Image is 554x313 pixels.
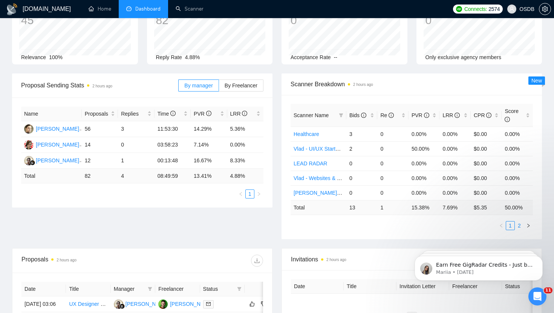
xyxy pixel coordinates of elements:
div: [PERSON_NAME] [36,140,79,149]
td: 1 [377,200,409,215]
th: Title [66,282,110,296]
td: 15.38 % [409,200,440,215]
time: 2 hours ago [57,258,77,262]
th: Date [291,279,344,294]
span: LRR [442,112,460,118]
a: MI[PERSON_NAME] [114,301,169,307]
span: New [531,78,542,84]
span: filter [339,113,343,118]
button: dislike [259,299,268,308]
td: 50.00% [409,141,440,156]
td: $0.00 [471,141,502,156]
span: Proposals [85,110,109,118]
span: right [257,192,261,196]
button: right [524,221,533,230]
iframe: Intercom live chat [528,287,546,305]
span: right [526,223,531,228]
a: Vlad - Websites & Landings [294,175,358,181]
td: 50.00 % [502,200,533,215]
span: filter [236,283,243,295]
td: 0.00% [439,185,471,200]
span: Scanner Name [294,112,329,118]
button: download [251,255,263,267]
td: 82 [82,169,118,183]
td: 8.33% [227,153,264,169]
span: info-circle [242,111,247,116]
td: 3 [118,121,154,137]
td: UX Designer – Vibe Coding & AI-Enhanced Prototyping [66,296,110,312]
a: Healthcare [294,131,319,137]
span: By manager [184,82,213,89]
span: Reply Rate [156,54,182,60]
li: Next Page [524,221,533,230]
span: info-circle [486,113,491,118]
span: info-circle [170,111,176,116]
span: filter [146,283,154,295]
li: Previous Page [497,221,506,230]
span: Status [203,285,234,293]
li: 2 [515,221,524,230]
td: 0.00% [409,127,440,141]
img: MI [24,156,34,165]
td: 00:13:48 [155,153,191,169]
td: 13.41 % [191,169,227,183]
td: 11:53:30 [155,121,191,137]
td: 12 [82,153,118,169]
td: 03:58:23 [155,137,191,153]
td: [DATE] 03:06 [21,296,66,312]
span: LRR [230,111,248,117]
a: [PERSON_NAME] - UI/UX General [294,190,376,196]
img: gigradar-bm.png [30,160,35,165]
span: filter [237,287,242,291]
li: Previous Page [236,189,245,198]
td: 7.69 % [439,200,471,215]
td: 14.29% [191,121,227,137]
td: 0 [377,141,409,156]
th: Freelancer [155,282,200,296]
span: Dashboard [135,6,161,12]
td: 0.00% [502,156,533,171]
td: Total [21,169,82,183]
span: Acceptance Rate [291,54,331,60]
th: Proposals [82,107,118,121]
td: 14 [82,137,118,153]
td: $ 5.35 [471,200,502,215]
span: info-circle [389,113,394,118]
span: dislike [261,301,266,307]
td: 4 [118,169,154,183]
span: like [249,301,255,307]
button: right [254,189,263,198]
th: Title [344,279,396,294]
button: left [236,189,245,198]
span: Scanner Breakdown [291,79,533,89]
a: Vlad - UI/UX Startups [294,146,344,152]
td: 13 [346,200,378,215]
span: 11 [544,287,552,293]
span: filter [337,110,345,121]
span: By Freelancer [225,82,257,89]
div: [PERSON_NAME] [36,125,79,133]
td: 0 [377,185,409,200]
th: Replies [118,107,154,121]
td: 0 [377,127,409,141]
td: 0.00% [439,171,471,185]
span: info-circle [424,113,429,118]
img: logo [6,3,18,15]
span: Re [380,112,394,118]
td: 0.00% [227,137,264,153]
span: info-circle [505,117,510,122]
td: 0 [346,156,378,171]
td: 0 [377,171,409,185]
img: AK [24,140,34,150]
a: MI[PERSON_NAME] [24,157,79,163]
a: DA[PERSON_NAME] [24,125,79,131]
span: info-circle [455,113,460,118]
li: Next Page [254,189,263,198]
span: Score [505,108,519,122]
span: setting [539,6,551,12]
img: DA [24,124,34,134]
a: homeHome [89,6,111,12]
time: 2 hours ago [92,84,112,88]
span: Relevance [21,54,46,60]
